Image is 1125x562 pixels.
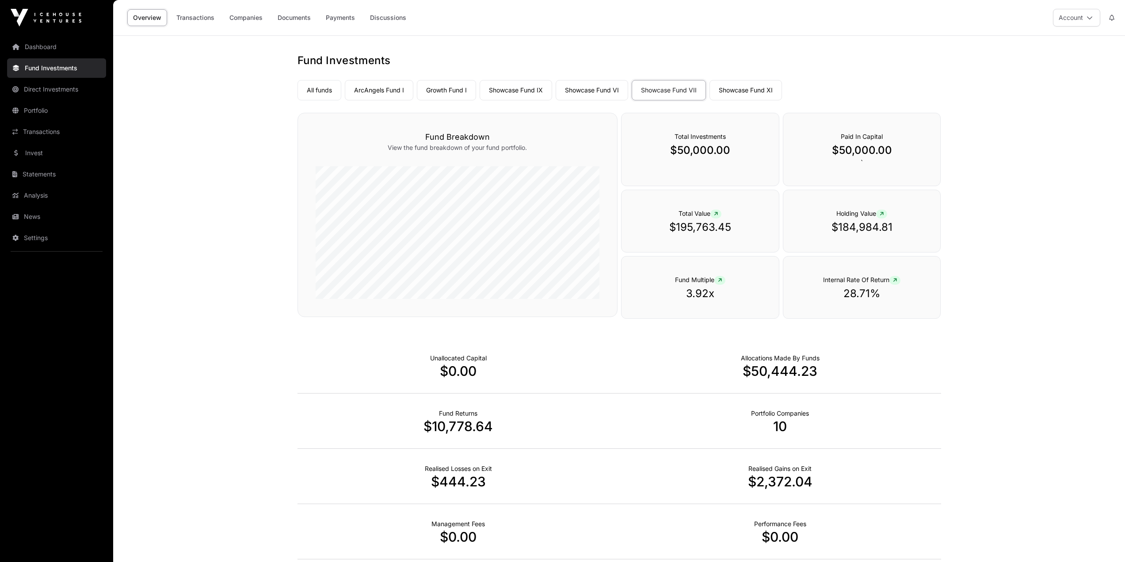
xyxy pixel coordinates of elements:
[7,101,106,120] a: Portfolio
[480,80,552,100] a: Showcase Fund IX
[619,418,941,434] p: 10
[754,520,806,528] p: Fund Performance Fees (Carry) incurred to date
[556,80,628,100] a: Showcase Fund VI
[272,9,317,26] a: Documents
[7,143,106,163] a: Invest
[320,9,361,26] a: Payments
[801,287,923,301] p: 28.71%
[7,122,106,141] a: Transactions
[224,9,268,26] a: Companies
[632,80,706,100] a: Showcase Fund VII
[7,228,106,248] a: Settings
[297,363,619,379] p: $0.00
[297,529,619,545] p: $0.00
[7,164,106,184] a: Statements
[801,220,923,234] p: $184,984.81
[7,80,106,99] a: Direct Investments
[751,409,809,418] p: Number of Companies Deployed Into
[1053,9,1100,27] button: Account
[619,474,941,489] p: $2,372.04
[748,464,812,473] p: Net Realised on Positive Exits
[425,464,492,473] p: Net Realised on Negative Exits
[297,54,941,68] h1: Fund Investments
[430,354,487,363] p: Cash not yet allocated
[801,143,923,157] p: $50,000.00
[297,80,341,100] a: All funds
[297,418,619,434] p: $10,778.64
[619,363,941,379] p: $50,444.23
[439,409,477,418] p: Realised Returns from Funds
[345,80,413,100] a: ArcAngels Fund I
[679,210,721,217] span: Total Value
[639,287,761,301] p: 3.92x
[841,133,883,140] span: Paid In Capital
[7,58,106,78] a: Fund Investments
[783,113,941,186] div: `
[619,529,941,545] p: $0.00
[316,131,599,143] h3: Fund Breakdown
[297,474,619,489] p: $444.23
[836,210,887,217] span: Holding Value
[417,80,476,100] a: Growth Fund I
[127,9,167,26] a: Overview
[675,133,726,140] span: Total Investments
[171,9,220,26] a: Transactions
[675,276,725,283] span: Fund Multiple
[316,143,599,152] p: View the fund breakdown of your fund portfolio.
[11,9,81,27] img: Icehouse Ventures Logo
[639,143,761,157] p: $50,000.00
[709,80,782,100] a: Showcase Fund XI
[7,207,106,226] a: News
[7,37,106,57] a: Dashboard
[7,186,106,205] a: Analysis
[823,276,900,283] span: Internal Rate Of Return
[639,220,761,234] p: $195,763.45
[741,354,820,363] p: Capital Deployed Into Companies
[431,520,485,528] p: Fund Management Fees incurred to date
[364,9,412,26] a: Discussions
